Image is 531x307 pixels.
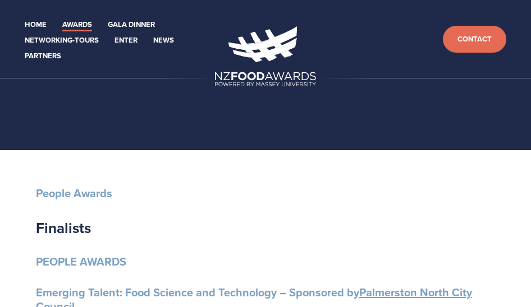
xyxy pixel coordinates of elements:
a: Networking-Tours [25,34,99,47]
a: Contact [443,26,506,53]
strong: PEOPLE AWARDS [36,253,126,269]
a: Enter [115,34,138,47]
a: News [153,34,174,47]
a: Partners [25,50,61,63]
a: Gala Dinner [108,18,155,31]
a: Home [25,18,47,31]
h3: People Awards [36,186,495,200]
a: Awards [62,18,92,31]
strong: Finalists [36,217,91,239]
